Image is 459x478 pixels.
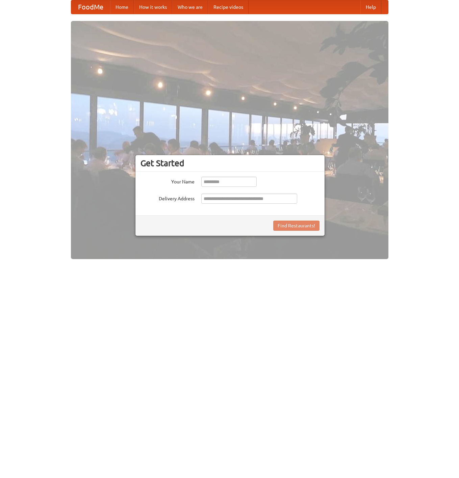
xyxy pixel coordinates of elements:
[172,0,208,14] a: Who we are
[134,0,172,14] a: How it works
[208,0,249,14] a: Recipe videos
[71,0,110,14] a: FoodMe
[360,0,381,14] a: Help
[141,158,320,168] h3: Get Started
[141,177,195,185] label: Your Name
[110,0,134,14] a: Home
[273,221,320,231] button: Find Restaurants!
[141,194,195,202] label: Delivery Address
